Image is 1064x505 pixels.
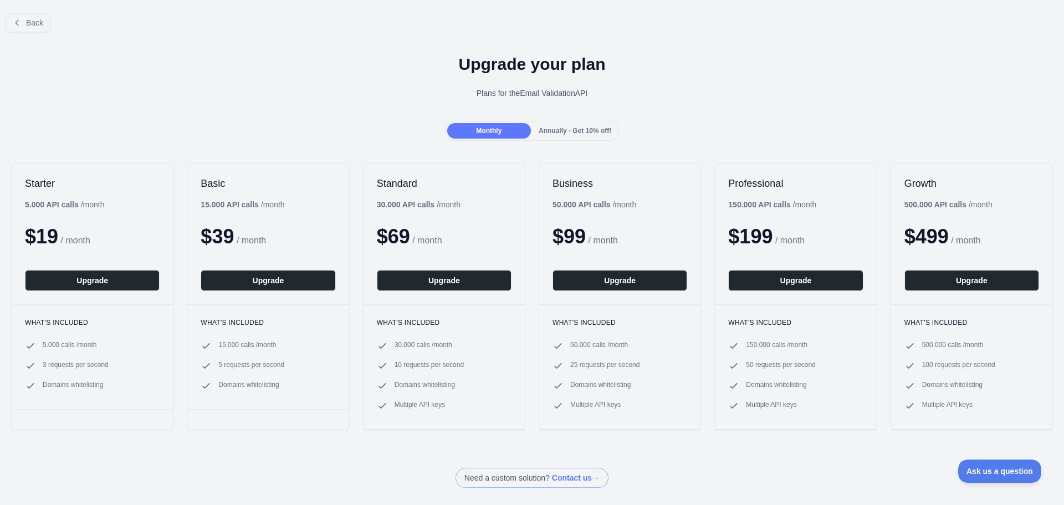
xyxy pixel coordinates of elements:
iframe: Toggle Customer Support [958,460,1042,483]
div: / month [728,199,816,210]
b: 30.000 API calls [377,200,435,209]
h2: Professional [728,177,863,190]
span: $ 199 [728,225,773,248]
b: 150.000 API calls [728,200,790,209]
b: 50.000 API calls [553,200,611,209]
h2: Business [553,177,687,190]
div: / month [377,199,461,210]
span: $ 99 [553,225,586,248]
h2: Standard [377,177,511,190]
div: / month [553,199,636,210]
